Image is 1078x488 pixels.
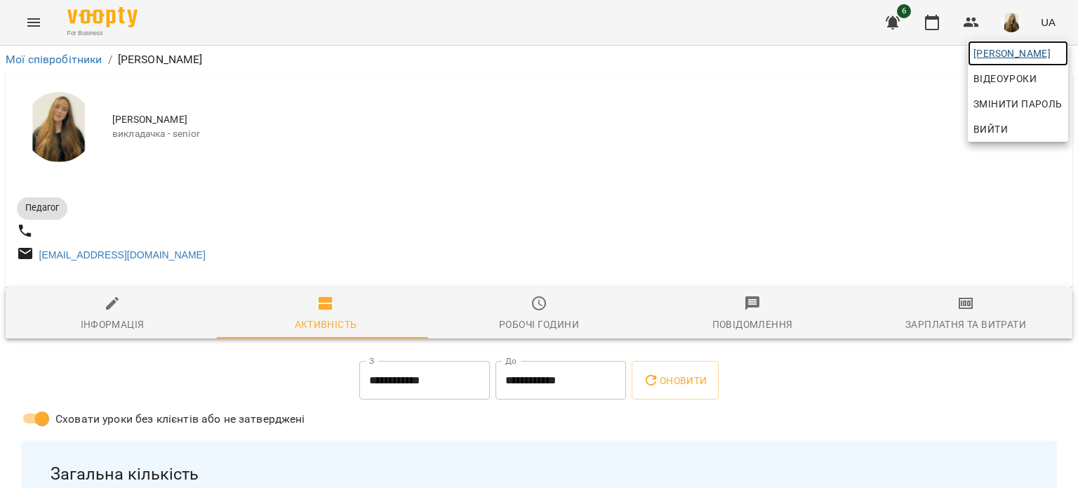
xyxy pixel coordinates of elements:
[973,95,1063,112] span: Змінити пароль
[968,66,1042,91] a: Відеоуроки
[968,41,1068,66] a: [PERSON_NAME]
[968,91,1068,117] a: Змінити пароль
[973,45,1063,62] span: [PERSON_NAME]
[968,117,1068,142] button: Вийти
[973,121,1008,138] span: Вийти
[973,70,1037,87] span: Відеоуроки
